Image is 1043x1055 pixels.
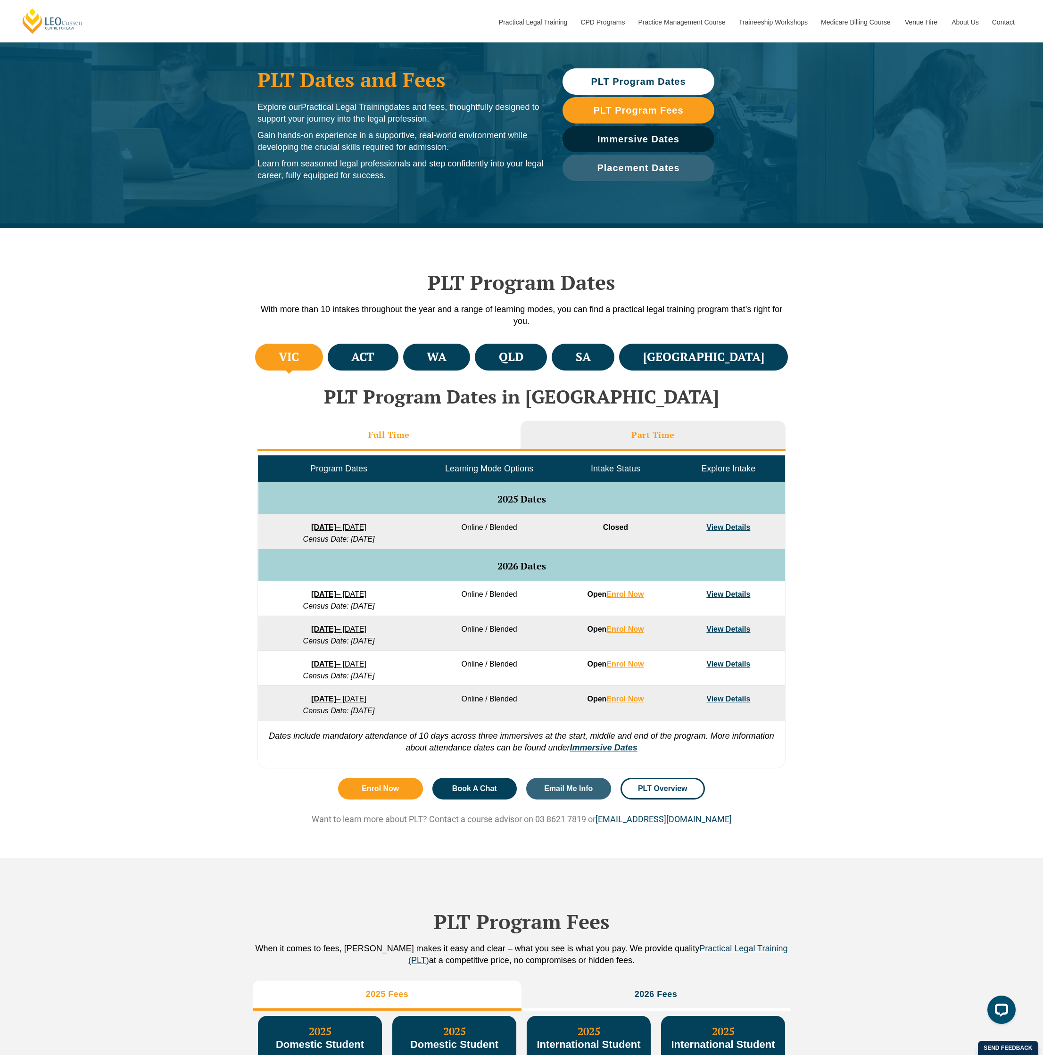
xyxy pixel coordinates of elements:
strong: [DATE] [311,625,336,633]
h2: PLT Program Fees [253,910,790,933]
p: Gain hands-on experience in a supportive, real-world environment while developing the crucial ski... [257,130,544,153]
strong: [DATE] [311,660,336,668]
span: Placement Dates [597,163,679,173]
em: Census Date: [DATE] [303,535,375,543]
a: Email Me Info [526,778,611,799]
td: Online / Blended [419,616,559,651]
a: Practical Legal Training [492,2,574,42]
a: Traineeship Workshops [732,2,814,42]
em: Census Date: [DATE] [303,672,375,680]
a: [DATE]– [DATE] [311,660,366,668]
em: Census Date: [DATE] [303,637,375,645]
a: CPD Programs [573,2,631,42]
span: 2026 Dates [497,560,546,572]
p: Explore our dates and fees, thoughtfully designed to support your journey into the legal profession. [257,101,544,125]
a: Enrol Now [606,660,644,668]
a: PLT Overview [621,778,705,799]
span: International Student [537,1039,641,1050]
span: Immersive Dates [597,134,679,144]
h3: Part Time [631,429,675,440]
span: PLT Program Fees [593,106,683,115]
p: Want to learn more about PLT? Contact a course advisor on 03 8621 7819 or [253,814,790,824]
span: Enrol Now [362,785,399,792]
h4: WA [427,349,447,365]
a: [DATE]– [DATE] [311,590,366,598]
td: Online / Blended [419,651,559,686]
a: PLT Program Dates [563,68,714,95]
span: Domestic Student [410,1039,498,1050]
a: [DATE]– [DATE] [311,523,366,531]
a: [EMAIL_ADDRESS][DOMAIN_NAME] [596,814,732,824]
h3: 2026 Fees [635,989,678,1000]
strong: Open [587,660,644,668]
p: When it comes to fees, [PERSON_NAME] makes it easy and clear – what you see is what you pay. We p... [253,943,790,966]
iframe: LiveChat chat widget [980,992,1019,1031]
span: Domestic Student [276,1039,364,1050]
h1: PLT Dates and Fees [257,68,544,91]
span: Book A Chat [452,785,497,792]
a: [PERSON_NAME] Centre for Law [21,8,84,34]
a: [DATE]– [DATE] [311,695,366,703]
a: View Details [706,695,750,703]
h4: QLD [499,349,523,365]
p: Learn from seasoned legal professionals and step confidently into your legal career, fully equipp... [257,158,544,181]
em: Census Date: [DATE] [303,602,375,610]
h3: Full Time [368,429,410,440]
td: Online / Blended [419,514,559,549]
a: View Details [706,523,750,531]
h3: 2025 [258,1025,382,1051]
a: Enrol Now [606,590,644,598]
h3: 2025 [661,1025,785,1051]
a: Practice Management Course [631,2,732,42]
strong: [DATE] [311,523,336,531]
a: About Us [944,2,985,42]
em: Census Date: [DATE] [303,707,375,715]
a: PLT Program Fees [563,97,714,124]
span: Practical Legal Training [301,102,389,112]
a: Placement Dates [563,155,714,181]
em: Dates include mandatory attendance of 10 days across three immersives at the start, middle and en... [269,731,774,752]
a: Book A Chat [432,778,517,799]
h4: VIC [279,349,299,365]
strong: Open [587,625,644,633]
h4: SA [576,349,591,365]
strong: Open [587,590,644,598]
a: Venue Hire [898,2,944,42]
a: Enrol Now [606,625,644,633]
span: 2025 Dates [497,493,546,505]
a: Medicare Billing Course [814,2,898,42]
span: Program Dates [310,464,367,473]
p: With more than 10 intakes throughout the year and a range of learning modes, you can find a pract... [253,304,790,327]
h3: 2025 [392,1025,516,1051]
a: Immersive Dates [563,126,714,152]
a: Contact [985,2,1022,42]
h4: [GEOGRAPHIC_DATA] [643,349,764,365]
span: PLT Program Dates [591,77,686,86]
strong: [DATE] [311,695,336,703]
td: Online / Blended [419,686,559,721]
a: Enrol Now [606,695,644,703]
h2: PLT Program Dates [253,271,790,294]
h3: 2025 Fees [366,989,409,1000]
h4: ACT [351,349,374,365]
a: View Details [706,590,750,598]
a: View Details [706,625,750,633]
a: View Details [706,660,750,668]
td: Online / Blended [419,581,559,616]
span: Email Me Info [544,785,593,792]
span: Closed [603,523,628,531]
span: Learning Mode Options [445,464,533,473]
span: PLT Overview [638,785,687,792]
h3: 2025 [527,1025,651,1051]
strong: Open [587,695,644,703]
h2: PLT Program Dates in [GEOGRAPHIC_DATA] [253,386,790,407]
span: International Student [671,1039,775,1050]
span: Explore Intake [701,464,755,473]
strong: [DATE] [311,590,336,598]
span: Intake Status [591,464,640,473]
a: Immersive Dates [570,743,637,752]
a: [DATE]– [DATE] [311,625,366,633]
a: Enrol Now [338,778,423,799]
